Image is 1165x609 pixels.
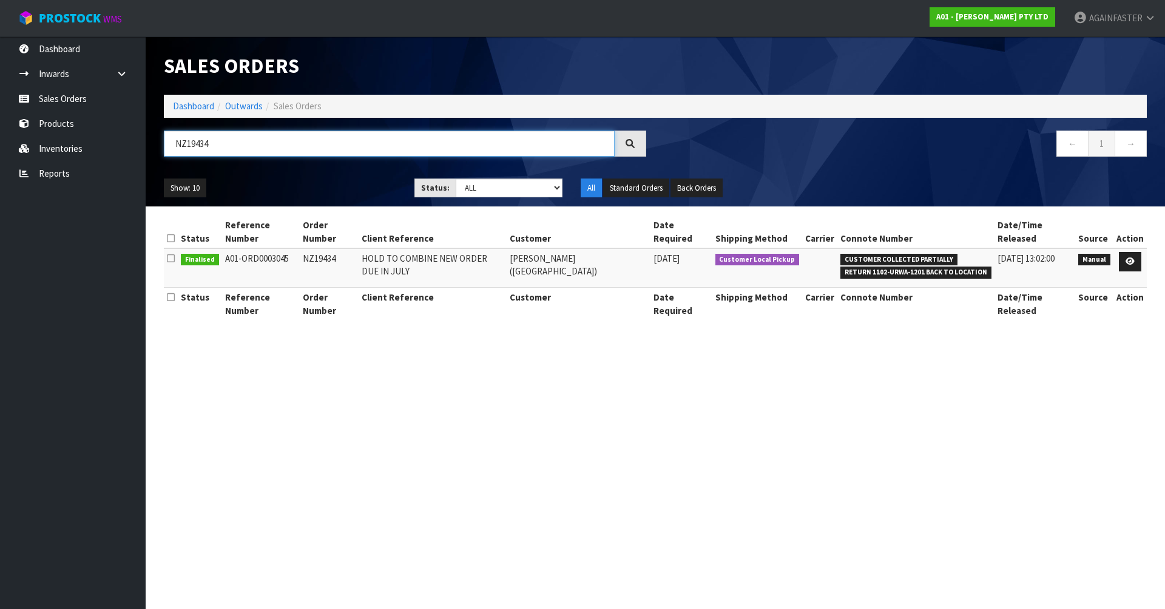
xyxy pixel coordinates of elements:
[103,13,122,25] small: WMS
[359,248,507,288] td: HOLD TO COMBINE NEW ORDER DUE IN JULY
[1113,288,1147,320] th: Action
[178,288,222,320] th: Status
[39,10,101,26] span: ProStock
[1113,216,1147,248] th: Action
[300,216,359,248] th: Order Number
[840,254,957,266] span: CUSTOMER COLLECTED PARTIALLY
[173,100,214,112] a: Dashboard
[653,253,680,264] span: [DATE]
[222,288,300,320] th: Reference Number
[1088,131,1115,157] a: 1
[998,253,1055,264] span: [DATE] 13:02:00
[712,288,803,320] th: Shipping Method
[840,267,991,279] span: RETURN 1102-URWA-1201 BACK TO LOCATION
[1075,288,1113,320] th: Source
[181,254,219,266] span: Finalised
[994,216,1076,248] th: Date/Time Released
[650,216,712,248] th: Date Required
[664,131,1147,160] nav: Page navigation
[225,100,263,112] a: Outwards
[936,12,1048,22] strong: A01 - [PERSON_NAME] PTY LTD
[581,179,602,198] button: All
[1115,131,1147,157] a: →
[300,288,359,320] th: Order Number
[1089,12,1143,24] span: AGAINFASTER
[274,100,322,112] span: Sales Orders
[421,183,450,193] strong: Status:
[802,288,837,320] th: Carrier
[507,248,650,288] td: [PERSON_NAME] ([GEOGRAPHIC_DATA])
[837,216,994,248] th: Connote Number
[802,216,837,248] th: Carrier
[603,179,669,198] button: Standard Orders
[1056,131,1089,157] a: ←
[164,179,206,198] button: Show: 10
[507,216,650,248] th: Customer
[507,288,650,320] th: Customer
[164,55,646,77] h1: Sales Orders
[222,248,300,288] td: A01-ORD0003045
[650,288,712,320] th: Date Required
[712,216,803,248] th: Shipping Method
[994,288,1076,320] th: Date/Time Released
[300,248,359,288] td: NZ19434
[359,288,507,320] th: Client Reference
[1075,216,1113,248] th: Source
[1078,254,1110,266] span: Manual
[164,131,615,157] input: Search sales orders
[715,254,800,266] span: Customer Local Pickup
[837,288,994,320] th: Connote Number
[18,10,33,26] img: cube-alt.png
[178,216,222,248] th: Status
[222,216,300,248] th: Reference Number
[359,216,507,248] th: Client Reference
[670,179,723,198] button: Back Orders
